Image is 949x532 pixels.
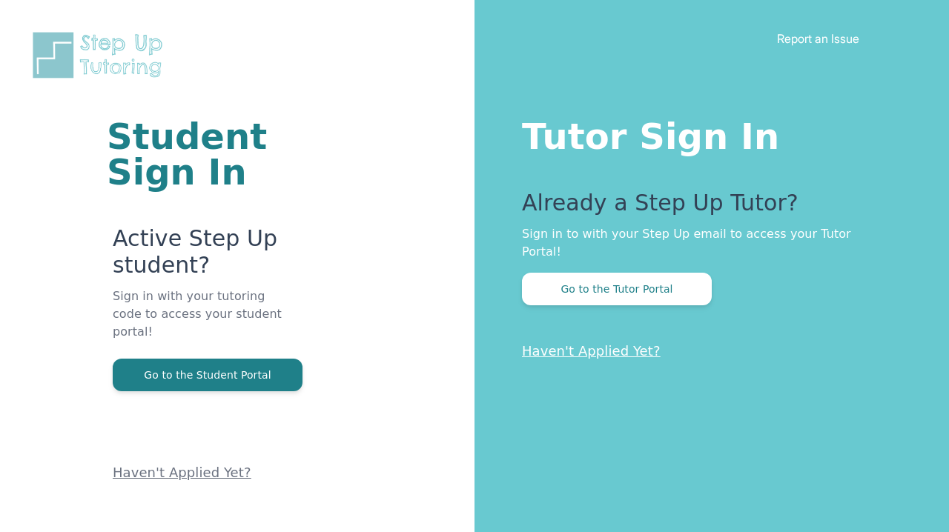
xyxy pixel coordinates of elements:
a: Go to the Student Portal [113,368,302,382]
button: Go to the Student Portal [113,359,302,391]
p: Already a Step Up Tutor? [522,190,890,225]
a: Report an Issue [777,31,859,46]
h1: Tutor Sign In [522,113,890,154]
img: Step Up Tutoring horizontal logo [30,30,172,81]
p: Sign in to with your Step Up email to access your Tutor Portal! [522,225,890,261]
a: Go to the Tutor Portal [522,282,712,296]
button: Go to the Tutor Portal [522,273,712,305]
p: Active Step Up student? [113,225,297,287]
a: Haven't Applied Yet? [113,465,251,480]
h1: Student Sign In [107,119,297,190]
p: Sign in with your tutoring code to access your student portal! [113,287,297,359]
a: Haven't Applied Yet? [522,343,661,359]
